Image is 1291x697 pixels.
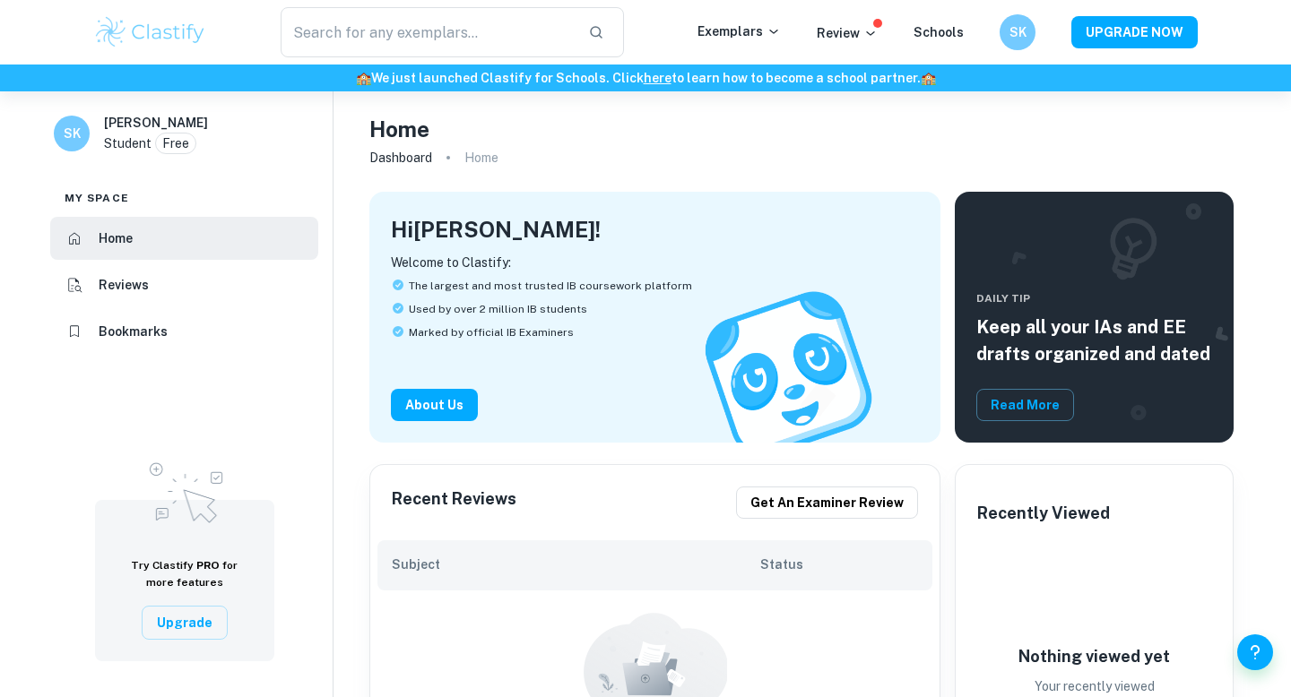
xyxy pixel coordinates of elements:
span: 🏫 [356,71,371,85]
img: Clastify logo [93,14,207,50]
h6: Recent Reviews [392,486,516,519]
a: Home [50,217,318,260]
button: Help and Feedback [1237,634,1273,670]
p: Welcome to Clastify: [391,253,919,272]
p: Free [162,133,189,153]
p: Home [464,148,498,168]
h6: Status [760,555,918,574]
button: SK [1000,14,1035,50]
span: Used by over 2 million IB students [409,301,587,317]
p: Student [104,133,152,153]
h6: SK [1008,22,1028,42]
a: Bookmarks [50,310,318,353]
a: Schools [914,25,964,39]
a: here [644,71,671,85]
p: Exemplars [697,22,781,41]
p: Review [817,23,878,43]
span: Daily Tip [976,290,1212,306]
h6: We just launched Clastify for Schools. Click to learn how to become a school partner. [4,68,1287,88]
h6: Recently Viewed [977,501,1110,526]
span: Marked by official IB Examiners [409,324,574,340]
h5: Keep all your IAs and EE drafts organized and dated [976,314,1212,367]
button: Get an examiner review [736,486,918,519]
button: About Us [391,389,478,421]
h6: SK [62,124,82,143]
h6: Nothing viewed yet [1005,644,1184,669]
img: Upgrade to Pro [140,452,230,529]
h6: Bookmarks [99,322,168,341]
button: UPGRADE NOW [1071,16,1198,48]
h6: Try Clastify for more features [117,557,253,591]
span: My space [65,190,129,206]
h6: [PERSON_NAME] [104,113,208,133]
button: Upgrade [142,606,228,640]
span: The largest and most trusted IB coursework platform [409,278,692,294]
h4: Home [369,113,429,145]
a: Reviews [50,263,318,306]
span: PRO [196,559,220,572]
input: Search for any exemplars... [281,7,574,57]
span: 🏫 [921,71,936,85]
h4: Hi [PERSON_NAME] ! [391,213,601,245]
button: Read More [976,389,1074,421]
h6: Reviews [99,275,149,295]
a: Dashboard [369,145,432,170]
h6: Home [99,228,133,248]
h6: Subject [392,555,760,574]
